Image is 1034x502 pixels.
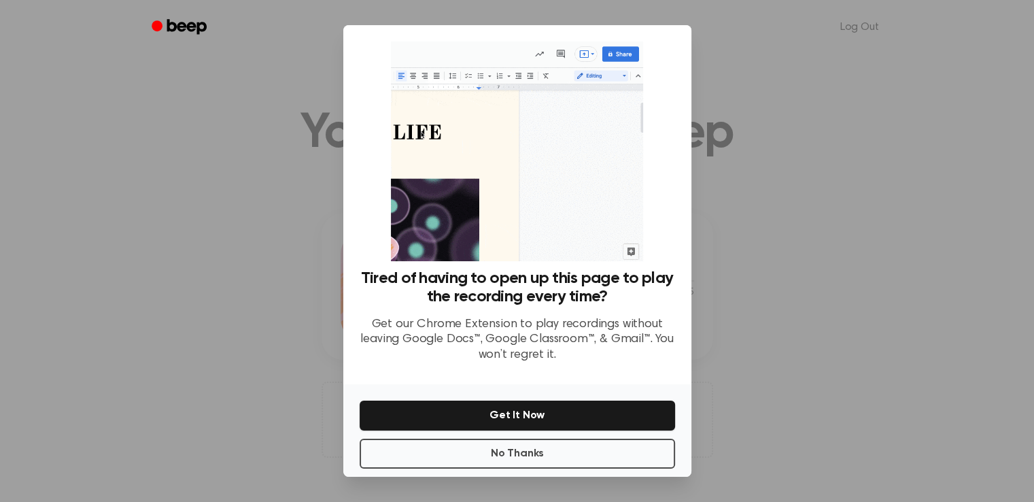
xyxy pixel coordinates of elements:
button: No Thanks [360,439,675,469]
img: Beep extension in action [391,41,643,261]
a: Log Out [827,11,893,44]
button: Get It Now [360,401,675,431]
a: Beep [142,14,219,41]
h3: Tired of having to open up this page to play the recording every time? [360,269,675,306]
p: Get our Chrome Extension to play recordings without leaving Google Docs™, Google Classroom™, & Gm... [360,317,675,363]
